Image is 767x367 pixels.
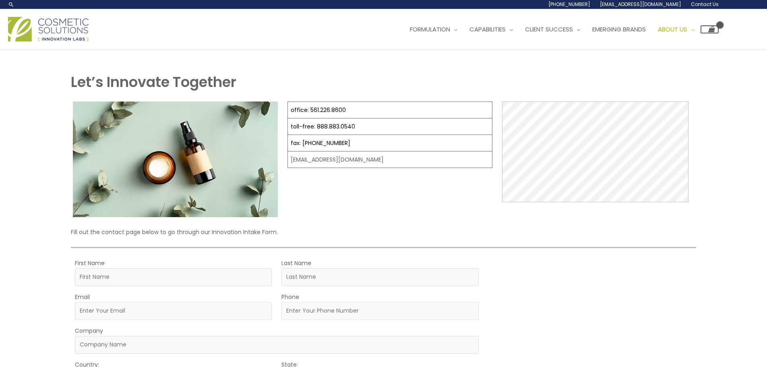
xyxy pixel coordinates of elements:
span: About Us [658,25,687,33]
label: Phone [281,292,299,302]
span: Client Success [525,25,573,33]
input: Enter Your Phone Number [281,302,478,320]
a: fax: [PHONE_NUMBER] [291,139,350,147]
span: Formulation [410,25,450,33]
a: office: 561.226.8600 [291,106,346,114]
a: Capabilities [463,17,519,41]
a: toll-free: 888.883.0540 [291,122,355,131]
img: Contact page image for private label skincare manufacturer Cosmetic solutions shows a skin care b... [73,102,278,217]
label: First Name [75,258,105,268]
a: Emerging Brands [586,17,652,41]
a: Client Success [519,17,586,41]
strong: Let’s Innovate Together [71,72,236,92]
label: Company [75,326,103,336]
p: Fill out the contact page below to go through our Innovation Intake Form. [71,227,696,237]
span: Contact Us [691,1,719,8]
label: Email [75,292,90,302]
span: Capabilities [469,25,506,33]
a: Search icon link [8,1,14,8]
a: Formulation [404,17,463,41]
span: [PHONE_NUMBER] [548,1,590,8]
input: Enter Your Email [75,302,272,320]
a: About Us [652,17,701,41]
label: Last Name [281,258,311,268]
td: [EMAIL_ADDRESS][DOMAIN_NAME] [288,151,492,168]
input: First Name [75,268,272,286]
span: Emerging Brands [592,25,646,33]
img: Cosmetic Solutions Logo [8,17,89,41]
input: Company Name [75,336,478,354]
nav: Site Navigation [398,17,719,41]
span: [EMAIL_ADDRESS][DOMAIN_NAME] [600,1,681,8]
input: Last Name [281,268,478,286]
a: View Shopping Cart, empty [701,25,719,33]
